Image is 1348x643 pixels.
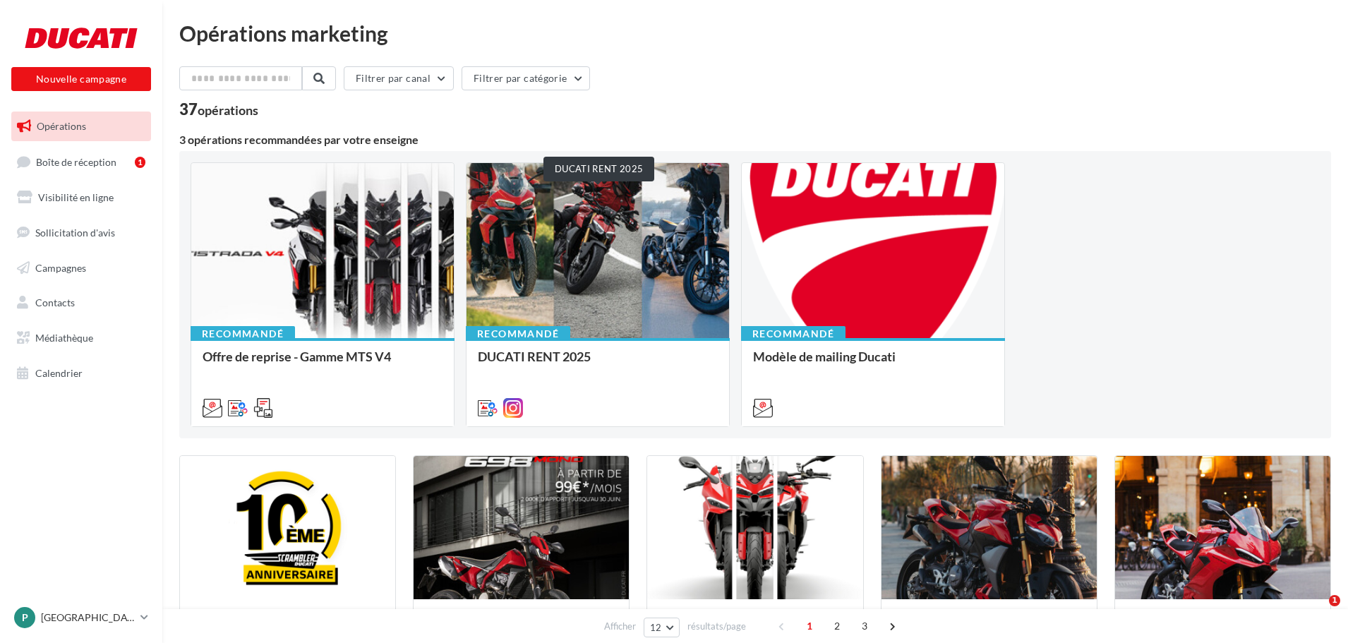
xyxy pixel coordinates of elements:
[35,332,93,344] span: Médiathèque
[36,155,116,167] span: Boîte de réception
[41,611,135,625] p: [GEOGRAPHIC_DATA]
[8,288,154,318] a: Contacts
[8,147,154,177] a: Boîte de réception1
[741,326,845,342] div: Recommandé
[11,604,151,631] a: P [GEOGRAPHIC_DATA]
[604,620,636,633] span: Afficher
[135,157,145,168] div: 1
[462,66,590,90] button: Filtrer par catégorie
[478,349,718,363] div: DUCATI RENT 2025
[798,615,821,637] span: 1
[8,112,154,141] a: Opérations
[179,23,1331,44] div: Opérations marketing
[191,326,295,342] div: Recommandé
[1300,595,1334,629] iframe: Intercom live chat
[687,620,746,633] span: résultats/page
[753,349,993,378] div: Modèle de mailing Ducati
[650,622,662,633] span: 12
[35,367,83,379] span: Calendrier
[22,611,28,625] span: P
[8,253,154,283] a: Campagnes
[466,326,570,342] div: Recommandé
[179,134,1331,145] div: 3 opérations recommandées par votre enseigne
[8,359,154,388] a: Calendrier
[644,618,680,637] button: 12
[8,218,154,248] a: Sollicitation d'avis
[203,349,443,378] div: Offre de reprise - Gamme MTS V4
[35,227,115,239] span: Sollicitation d'avis
[853,615,876,637] span: 3
[8,323,154,353] a: Médiathèque
[179,102,258,117] div: 37
[344,66,454,90] button: Filtrer par canal
[543,157,654,181] div: DUCATI RENT 2025
[11,67,151,91] button: Nouvelle campagne
[198,104,258,116] div: opérations
[826,615,848,637] span: 2
[38,191,114,203] span: Visibilité en ligne
[35,261,86,273] span: Campagnes
[37,120,86,132] span: Opérations
[35,296,75,308] span: Contacts
[1329,595,1340,606] span: 1
[8,183,154,212] a: Visibilité en ligne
